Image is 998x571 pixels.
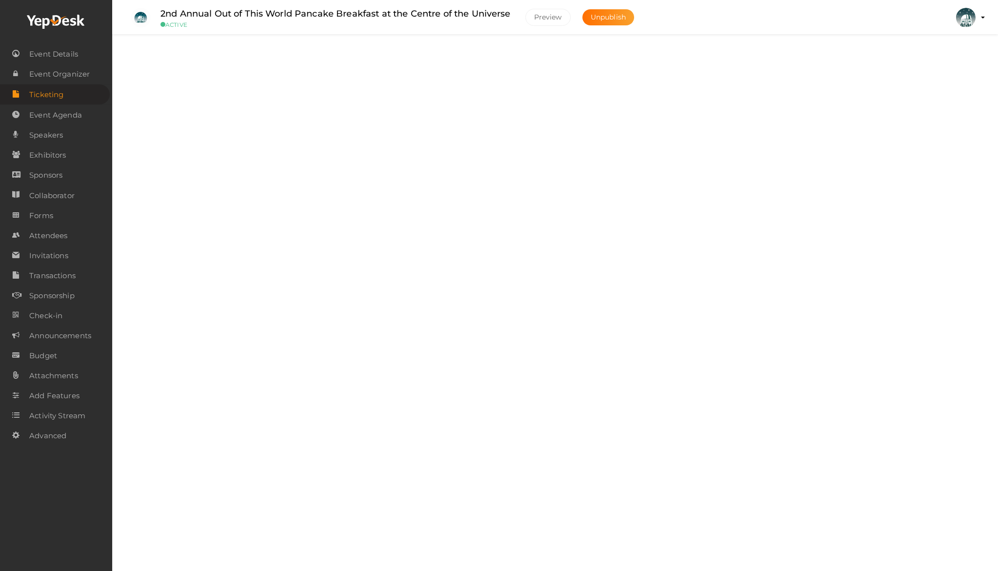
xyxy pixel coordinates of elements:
a: Ticket Settings Edit ticket settings [127,243,983,252]
span: Event Organizer [29,64,90,84]
span: Speakers [29,125,63,145]
a: Embedding Tickets Embed tickets in your website. [127,185,983,194]
span: Budget [29,346,57,366]
span: Sponsorship [29,286,75,306]
img: KH323LD6_small.jpeg [956,8,976,27]
small: ACTIVE [160,21,511,28]
span: Event Agenda [29,105,82,125]
img: setting.svg [133,231,147,248]
span: Check-in [29,306,62,326]
img: promotions.svg [133,289,151,306]
span: Activity Stream [29,406,85,426]
span: Exhibitors [29,145,66,165]
span: Transactions [29,266,76,285]
label: Embed tickets in your website. [162,181,263,192]
a: Ticket Categories Categorize your tickets [127,127,983,136]
label: Edit ticket settings [162,239,224,250]
img: embed.svg [133,173,152,190]
span: Sponsors [29,165,62,185]
div: Discounts [162,287,957,297]
span: Collaborator [29,186,75,205]
span: Ticketing [29,85,63,104]
label: Add, Edit and Remove discounts for your event [162,297,316,308]
button: Preview [525,9,571,26]
span: Invitations [29,246,68,265]
img: E3FKPSAA_small.png [131,8,151,27]
label: Add, Edit and Remove tickets for your event [162,64,305,76]
span: Attachments [29,366,78,386]
div: Embedding Tickets [162,171,957,181]
a: Tickets Add, Edit and Remove tickets for your event [127,69,983,78]
span: Add Features [29,386,80,406]
button: Unpublish [582,9,634,25]
label: Categorize your tickets [162,122,238,134]
span: Event Details [29,44,78,64]
div: Ticket Categories [162,113,957,122]
img: grouping.svg [133,115,154,132]
img: ticket.svg [133,57,150,74]
span: Forms [29,206,53,225]
label: 2nd Annual Out of This World Pancake Breakfast at the Centre of the Universe [160,7,511,21]
div: Ticket Settings [162,229,957,239]
a: Discounts Add, Edit and Remove discounts for your event [127,301,983,310]
span: Announcements [29,326,91,346]
span: Attendees [29,226,67,245]
span: Unpublish [591,13,626,21]
span: Advanced [29,426,66,446]
div: Tickets [162,55,957,64]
